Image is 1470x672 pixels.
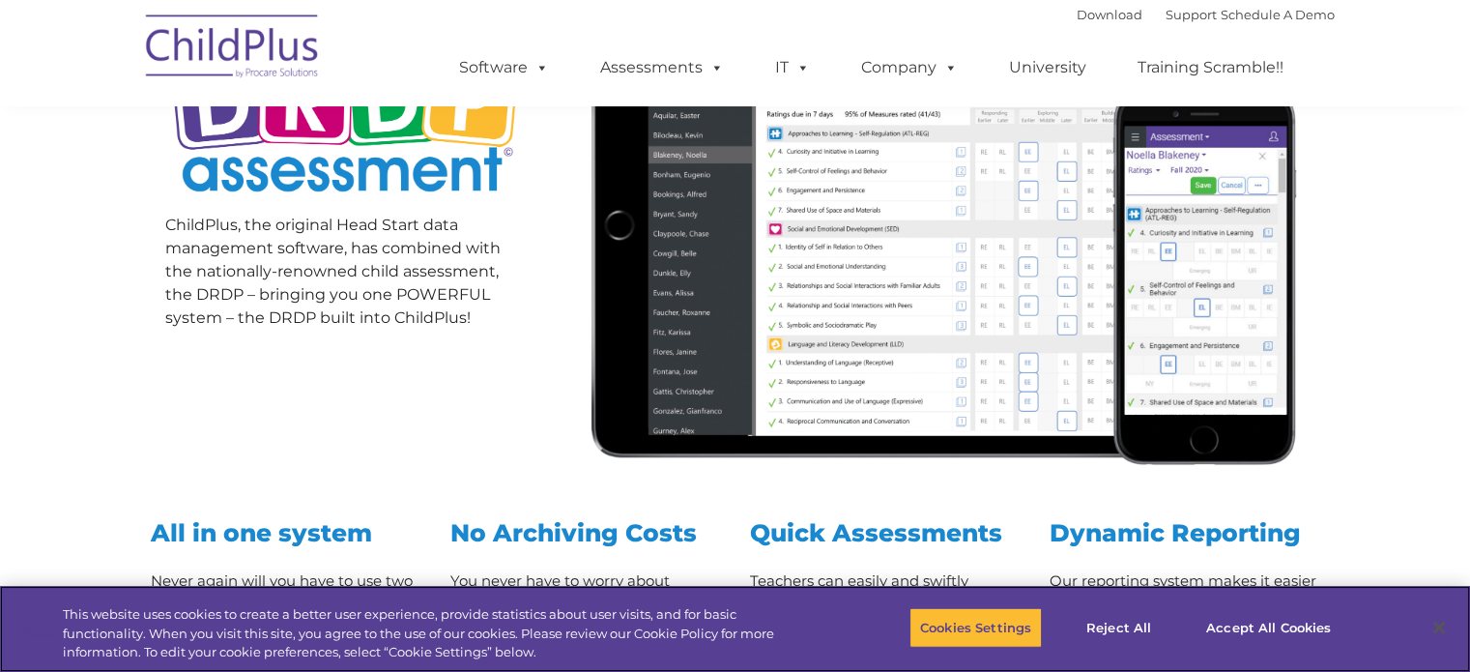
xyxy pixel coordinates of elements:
[165,216,501,327] span: ChildPlus, the original Head Start data management software, has combined with the nationally-ren...
[1196,607,1341,648] button: Accept All Cookies
[1221,7,1335,22] a: Schedule A Demo
[1418,606,1460,649] button: Close
[1050,518,1301,547] span: Dynamic Reporting
[1077,7,1335,22] font: |
[440,48,568,87] a: Software
[756,48,829,87] a: IT
[909,607,1042,648] button: Cookies Settings
[450,518,697,547] span: No Archiving Costs
[136,1,330,98] img: ChildPlus by Procare Solutions
[842,48,977,87] a: Company
[1058,607,1179,648] button: Reject All
[1077,7,1142,22] a: Download
[581,48,743,87] a: Assessments
[750,518,1002,547] span: Quick Assessments
[63,605,809,662] div: This website uses cookies to create a better user experience, provide statistics about user visit...
[151,518,372,547] span: All in one system
[990,48,1106,87] a: University
[1166,7,1217,22] a: Support
[1118,48,1303,87] a: Training Scramble!!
